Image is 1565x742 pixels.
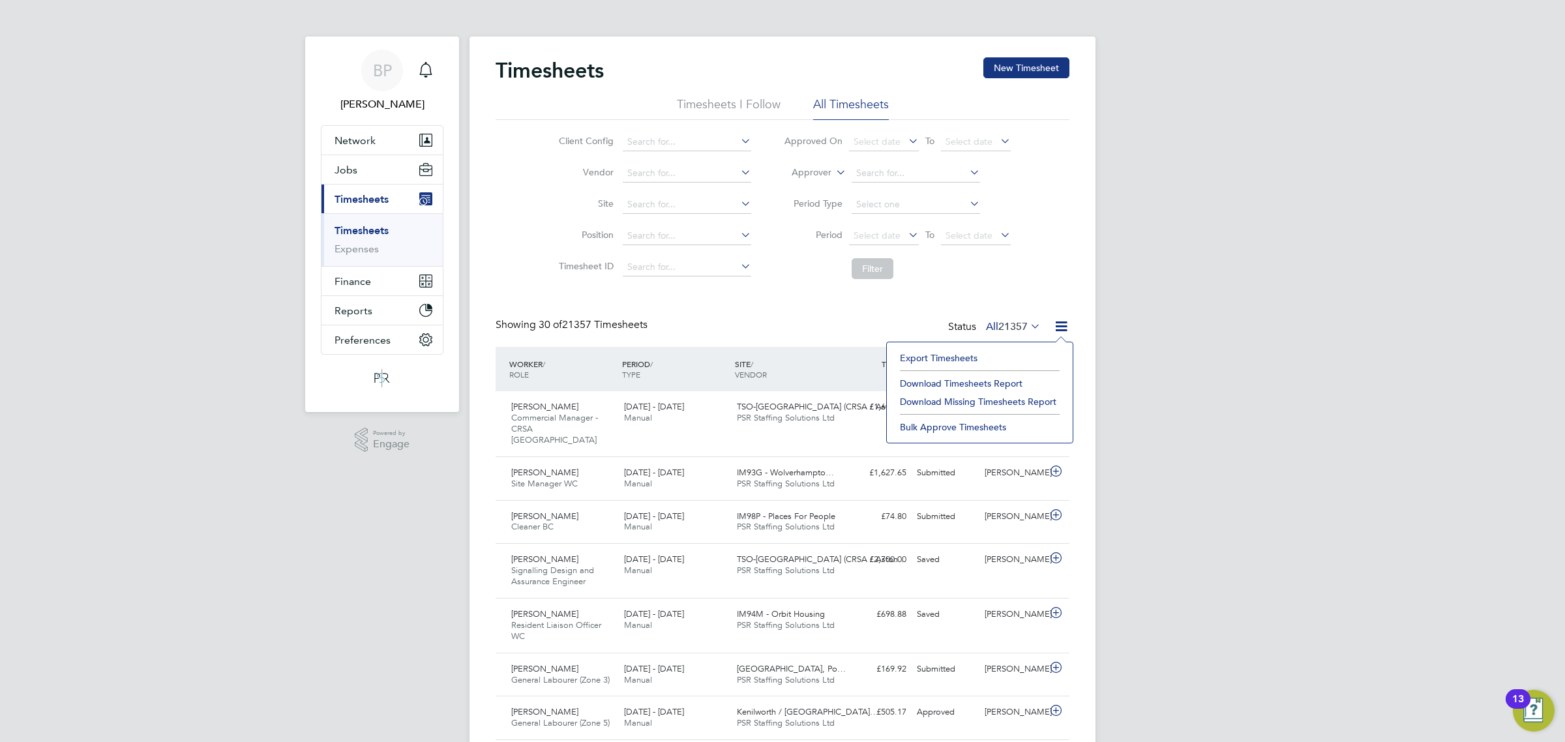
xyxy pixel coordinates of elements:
[373,62,392,79] span: BP
[335,134,376,147] span: Network
[623,196,751,214] input: Search for...
[511,401,578,412] span: [PERSON_NAME]
[946,230,992,241] span: Select date
[555,260,614,272] label: Timesheet ID
[751,359,753,369] span: /
[921,132,938,149] span: To
[979,659,1047,680] div: [PERSON_NAME]
[321,96,443,112] span: Ben Perkin
[998,320,1028,333] span: 21357
[511,608,578,619] span: [PERSON_NAME]
[624,608,684,619] span: [DATE] - [DATE]
[854,230,901,241] span: Select date
[623,133,751,151] input: Search for...
[844,549,912,571] div: £2,700.00
[624,412,652,423] span: Manual
[335,334,391,346] span: Preferences
[844,396,912,418] div: £1,600.00
[854,136,901,147] span: Select date
[844,659,912,680] div: £169.92
[737,608,825,619] span: IM94M - Orbit Housing
[321,185,443,213] button: Timesheets
[539,318,648,331] span: 21357 Timesheets
[677,96,781,120] li: Timesheets I Follow
[737,706,878,717] span: Kenilworth / [GEOGRAPHIC_DATA]…
[555,166,614,178] label: Vendor
[335,193,389,205] span: Timesheets
[979,462,1047,484] div: [PERSON_NAME]
[511,619,601,642] span: Resident Liaison Officer WC
[1513,690,1555,732] button: Open Resource Center, 13 new notifications
[624,706,684,717] span: [DATE] - [DATE]
[912,506,979,527] div: Submitted
[509,369,529,379] span: ROLE
[737,663,846,674] span: [GEOGRAPHIC_DATA], Po…
[370,368,394,389] img: psrsolutions-logo-retina.png
[619,352,732,386] div: PERIOD
[852,164,980,183] input: Search for...
[623,227,751,245] input: Search for...
[893,374,1066,393] li: Download Timesheets Report
[623,258,751,276] input: Search for...
[555,229,614,241] label: Position
[737,565,835,576] span: PSR Staffing Solutions Ltd
[979,549,1047,571] div: [PERSON_NAME]
[511,663,578,674] span: [PERSON_NAME]
[979,702,1047,723] div: [PERSON_NAME]
[511,467,578,478] span: [PERSON_NAME]
[624,401,684,412] span: [DATE] - [DATE]
[624,467,684,478] span: [DATE] - [DATE]
[737,521,835,532] span: PSR Staffing Solutions Ltd
[305,37,459,412] nav: Main navigation
[737,717,835,728] span: PSR Staffing Solutions Ltd
[737,401,906,412] span: TSO-[GEOGRAPHIC_DATA] (CRSA / Aston…
[784,135,842,147] label: Approved On
[543,359,545,369] span: /
[912,462,979,484] div: Submitted
[737,478,835,489] span: PSR Staffing Solutions Ltd
[373,428,410,439] span: Powered by
[921,226,938,243] span: To
[844,506,912,527] div: £74.80
[624,565,652,576] span: Manual
[893,418,1066,436] li: Bulk Approve Timesheets
[912,549,979,571] div: Saved
[844,604,912,625] div: £698.88
[335,224,389,237] a: Timesheets
[511,554,578,565] span: [PERSON_NAME]
[321,213,443,266] div: Timesheets
[511,521,554,532] span: Cleaner BC
[893,393,1066,411] li: Download Missing Timesheets Report
[506,352,619,386] div: WORKER
[335,275,371,288] span: Finance
[335,304,372,317] span: Reports
[852,196,980,214] input: Select one
[912,659,979,680] div: Submitted
[912,702,979,723] div: Approved
[882,359,905,369] span: TOTAL
[737,511,835,522] span: IM98P - Places For People
[912,604,979,625] div: Saved
[496,318,650,332] div: Showing
[496,57,604,83] h2: Timesheets
[321,155,443,184] button: Jobs
[624,717,652,728] span: Manual
[355,428,410,453] a: Powered byEngage
[737,554,906,565] span: TSO-[GEOGRAPHIC_DATA] (CRSA / Aston…
[373,439,410,450] span: Engage
[784,229,842,241] label: Period
[844,462,912,484] div: £1,627.65
[624,663,684,674] span: [DATE] - [DATE]
[624,619,652,631] span: Manual
[624,521,652,532] span: Manual
[844,702,912,723] div: £505.17
[948,318,1043,336] div: Status
[737,619,835,631] span: PSR Staffing Solutions Ltd
[511,565,594,587] span: Signalling Design and Assurance Engineer
[511,706,578,717] span: [PERSON_NAME]
[893,349,1066,367] li: Export Timesheets
[773,166,831,179] label: Approver
[986,320,1041,333] label: All
[321,325,443,354] button: Preferences
[555,135,614,147] label: Client Config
